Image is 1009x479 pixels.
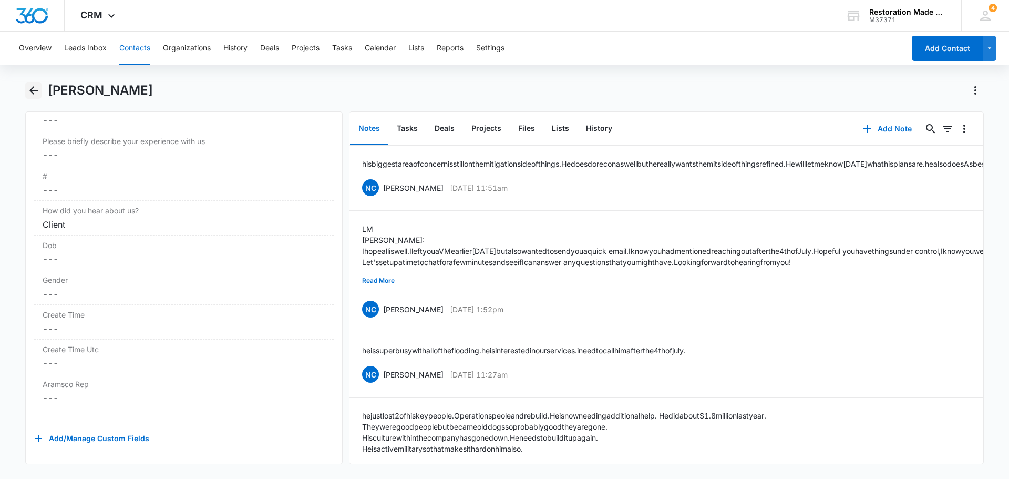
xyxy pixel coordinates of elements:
button: Tasks [332,32,352,65]
p: [PERSON_NAME] [383,369,444,380]
button: Calendar [365,32,396,65]
span: 4 [989,4,997,12]
button: History [223,32,248,65]
button: Notes [350,113,388,145]
p: [DATE] 11:51am [450,182,508,193]
button: Add Note [852,116,922,141]
span: CRM [80,9,102,21]
span: NC [362,366,379,383]
button: Deals [260,32,279,65]
span: NC [362,179,379,196]
button: Tasks [388,113,426,145]
p: He used to be with Restoration Affiliates [362,454,766,465]
button: Organizations [163,32,211,65]
button: Contacts [119,32,150,65]
dd: --- [43,149,325,161]
div: #--- [34,166,334,201]
button: Lists [543,113,578,145]
button: Deals [426,113,463,145]
button: Filters [939,120,956,137]
button: Lists [408,32,424,65]
dd: --- [43,114,325,127]
dd: --- [43,288,325,300]
label: Please briefly describe your experience with us [43,136,325,147]
button: Add/Manage Custom Fields [34,426,149,451]
p: he is super busy with all of the flooding. he is interested in our services. i need to call him a... [362,345,686,356]
div: Gender--- [34,270,334,305]
p: [PERSON_NAME] [383,182,444,193]
button: Search... [922,120,939,137]
a: Add/Manage Custom Fields [34,437,149,446]
div: Please briefly describe your experience with us--- [34,131,334,166]
p: he just lost 2 of his key people. Operations peole and rebuild. He is now needing additional help... [362,410,766,421]
button: Back [25,82,42,99]
dd: --- [43,392,325,404]
label: Create Time [43,309,325,320]
label: Aramsco Rep [43,379,325,390]
div: Create Time--- [34,305,334,340]
button: Read More [362,271,395,291]
label: How did you hear about us? [43,205,325,216]
div: account id [869,16,946,24]
dd: --- [43,184,325,196]
p: His culture within the company has gone down. He needs to build it up again. [362,432,766,443]
div: Please rate us from 1-5--- [34,97,334,131]
label: Create Time Utc [43,344,325,355]
span: NC [362,301,379,318]
div: Create Time Utc--- [34,340,334,374]
p: [PERSON_NAME] [383,304,444,315]
button: Projects [292,32,320,65]
button: Add Contact [912,36,983,61]
div: Client [43,218,325,231]
p: He is active military so that makes it hard on him also. [362,443,766,454]
button: Projects [463,113,510,145]
button: Reports [437,32,464,65]
label: # [43,170,325,181]
h1: [PERSON_NAME] [48,83,153,98]
div: Dob--- [34,236,334,270]
button: Read More [362,457,395,477]
button: Files [510,113,543,145]
div: Aramsco Rep--- [34,374,334,409]
dd: --- [43,322,325,335]
p: [DATE] 1:52pm [450,304,503,315]
label: Dob [43,240,325,251]
div: How did you hear about us?Client [34,201,334,236]
div: account name [869,8,946,16]
div: notifications count [989,4,997,12]
dd: --- [43,357,325,370]
button: Actions [967,82,984,99]
p: They were good people but became old dogs so probably good they are gone. [362,421,766,432]
button: History [578,113,621,145]
label: Gender [43,274,325,286]
button: Overview [19,32,52,65]
button: Leads Inbox [64,32,107,65]
button: Settings [476,32,504,65]
dd: --- [43,253,325,266]
button: Overflow Menu [956,120,973,137]
p: [DATE] 11:27am [450,369,508,380]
